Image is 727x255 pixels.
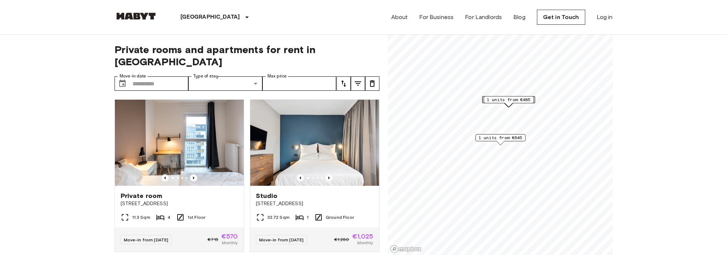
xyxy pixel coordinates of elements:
[336,76,351,91] button: tune
[513,13,525,22] a: Blog
[115,100,244,186] img: Marketing picture of unit DE-01-12-003-01Q
[465,13,502,22] a: For Landlords
[115,13,157,20] img: Habyt
[484,96,534,107] div: Map marker
[124,237,169,242] span: Move-in from [DATE]
[121,192,163,200] span: Private room
[365,76,379,91] button: tune
[250,99,379,252] a: Marketing picture of unit DE-01-481-006-01Previous imagePrevious imageStudio[STREET_ADDRESS]32.72...
[419,13,454,22] a: For Business
[180,13,240,22] p: [GEOGRAPHIC_DATA]
[352,233,373,240] span: €1,025
[267,214,290,221] span: 32.72 Sqm
[221,233,238,240] span: €570
[190,174,197,181] button: Previous image
[325,174,333,181] button: Previous image
[307,214,309,221] span: 1
[193,73,218,79] label: Type of stay
[267,73,287,79] label: Max price
[357,240,373,246] span: Monthly
[487,96,530,103] span: 1 units from €485
[115,99,244,252] a: Marketing picture of unit DE-01-12-003-01QPrevious imagePrevious imagePrivate room[STREET_ADDRESS...
[537,10,585,25] a: Get in Touch
[161,174,169,181] button: Previous image
[334,236,349,243] span: €1,280
[115,76,130,91] button: Choose date
[326,214,354,221] span: Ground Floor
[391,13,408,22] a: About
[351,76,365,91] button: tune
[188,214,205,221] span: 1st Floor
[259,237,304,242] span: Move-in from [DATE]
[222,240,238,246] span: Monthly
[121,200,238,207] span: [STREET_ADDRESS]
[115,43,379,68] span: Private rooms and apartments for rent in [GEOGRAPHIC_DATA]
[390,245,422,253] a: Mapbox logo
[475,134,525,145] div: Map marker
[250,100,379,186] img: Marketing picture of unit DE-01-481-006-01
[256,200,373,207] span: [STREET_ADDRESS]
[168,214,170,221] span: 4
[297,174,304,181] button: Previous image
[120,73,146,79] label: Move-in date
[208,236,218,243] span: €715
[479,134,522,141] span: 1 units from €645
[256,192,278,200] span: Studio
[597,13,613,22] a: Log in
[132,214,150,221] span: 11.3 Sqm
[482,96,535,107] div: Map marker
